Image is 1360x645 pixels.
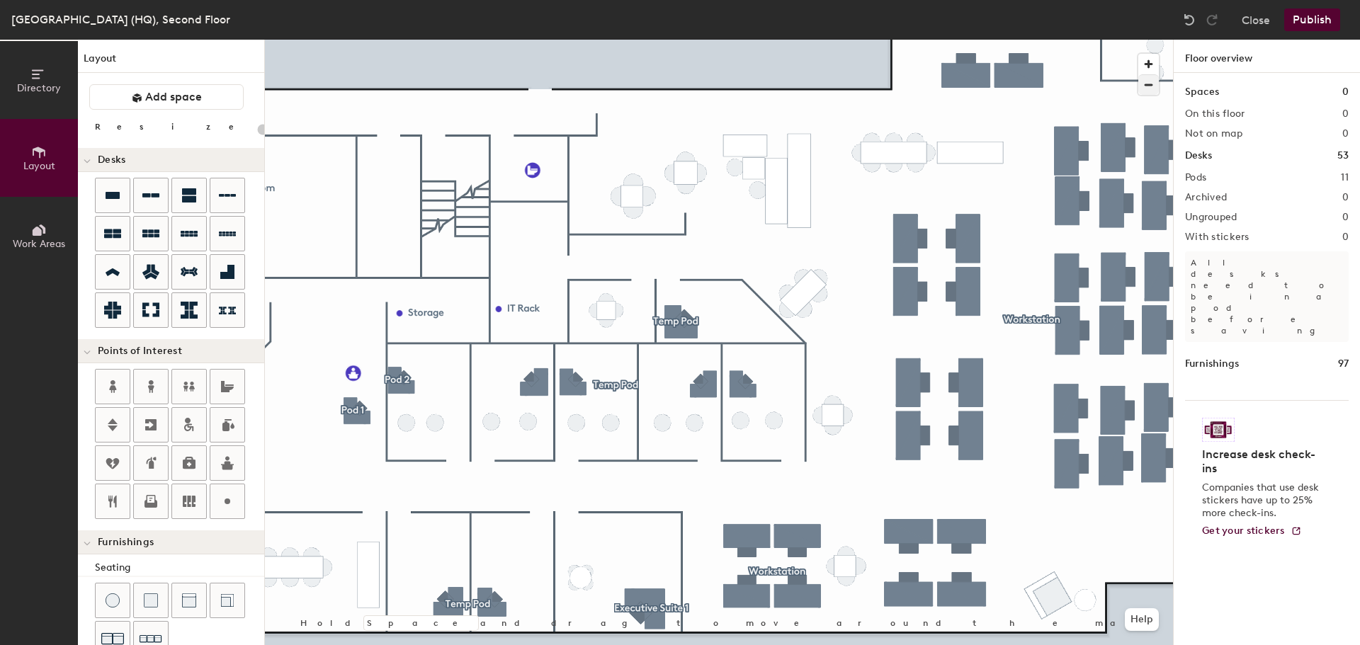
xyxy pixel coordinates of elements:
[1202,481,1323,520] p: Companies that use desk stickers have up to 25% more check-ins.
[145,90,202,104] span: Add space
[106,593,120,607] img: Stool
[1174,40,1360,73] h1: Floor overview
[1242,8,1270,31] button: Close
[78,51,264,73] h1: Layout
[89,84,244,110] button: Add space
[1342,212,1349,223] h2: 0
[1185,192,1227,203] h2: Archived
[1202,525,1302,537] a: Get your stickers
[133,583,169,618] button: Cushion
[220,593,234,607] img: Couch (corner)
[1185,212,1237,223] h2: Ungrouped
[1342,192,1349,203] h2: 0
[98,346,182,357] span: Points of Interest
[1284,8,1340,31] button: Publish
[1342,232,1349,243] h2: 0
[1185,84,1219,100] h1: Spaces
[1202,418,1235,442] img: Sticker logo
[17,82,61,94] span: Directory
[95,121,251,132] div: Resize
[1182,13,1196,27] img: Undo
[95,583,130,618] button: Stool
[1185,356,1239,372] h1: Furnishings
[13,238,65,250] span: Work Areas
[95,560,264,576] div: Seating
[1185,148,1212,164] h1: Desks
[182,593,196,607] img: Couch (middle)
[23,160,55,172] span: Layout
[1342,84,1349,100] h1: 0
[1185,108,1245,120] h2: On this floor
[1205,13,1219,27] img: Redo
[1341,172,1349,183] h2: 11
[1202,447,1323,476] h4: Increase desk check-ins
[171,583,207,618] button: Couch (middle)
[1185,172,1206,183] h2: Pods
[11,11,230,28] div: [GEOGRAPHIC_DATA] (HQ), Second Floor
[1342,108,1349,120] h2: 0
[98,537,154,548] span: Furnishings
[1337,148,1349,164] h1: 53
[1185,128,1242,139] h2: Not on map
[98,154,125,166] span: Desks
[144,593,158,607] img: Cushion
[1185,232,1249,243] h2: With stickers
[1185,251,1349,342] p: All desks need to be in a pod before saving
[1202,525,1285,537] span: Get your stickers
[1125,608,1159,631] button: Help
[1338,356,1349,372] h1: 97
[210,583,245,618] button: Couch (corner)
[1342,128,1349,139] h2: 0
